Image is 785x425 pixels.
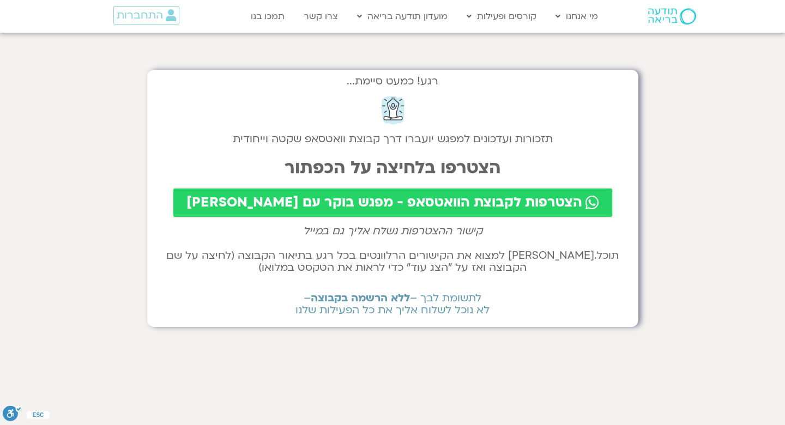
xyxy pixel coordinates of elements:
[461,6,542,27] a: קורסים ופעילות
[113,6,179,25] a: התחברות
[311,291,410,305] b: ללא הרשמה בקבוצה
[245,6,290,27] a: תמכו בנו
[158,225,627,237] h2: קישור ההצטרפות נשלח אליך גם במייל
[158,292,627,316] h2: לתשומת לבך – – לא נוכל לשלוח אליך את כל הפעילות שלנו
[298,6,343,27] a: צרו קשר
[158,81,627,82] h2: רגע! כמעט סיימת...
[158,158,627,178] h2: הצטרפו בלחיצה על הכפתור
[117,9,163,21] span: התחברות
[158,250,627,274] h2: תוכל.[PERSON_NAME] למצוא את הקישורים הרלוונטים בכל רגע בתיאור הקבוצה (לחיצה על שם הקבוצה ואז על ״...
[173,189,612,217] a: הצטרפות לקבוצת הוואטסאפ - מפגש בוקר עם [PERSON_NAME]
[648,8,696,25] img: תודעה בריאה
[158,133,627,145] h2: תזכורות ועדכונים למפגש יועברו דרך קבוצת וואטסאפ שקטה וייחודית
[352,6,453,27] a: מועדון תודעה בריאה
[186,195,582,210] span: הצטרפות לקבוצת הוואטסאפ - מפגש בוקר עם [PERSON_NAME]
[550,6,603,27] a: מי אנחנו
